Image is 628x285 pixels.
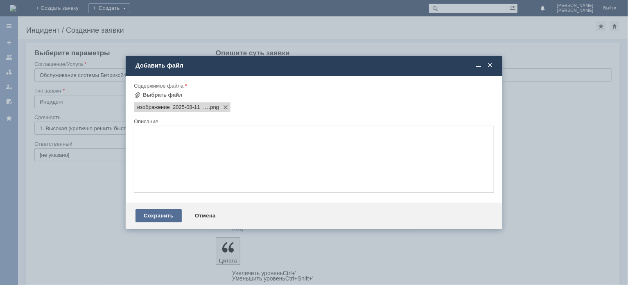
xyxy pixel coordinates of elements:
div: Добрый день, не могу войти в облако. Пароль не менялся, сбросить и новый поставить тоже не дает. [3,3,120,23]
div: Описание [134,119,492,124]
span: Закрыть [486,62,494,69]
div: Выбрать файл [143,92,183,98]
span: изображение_2025-08-11_135457107.png [209,104,219,111]
span: Свернуть (Ctrl + M) [474,62,483,69]
span: изображение_2025-08-11_135457107.png [137,104,209,111]
div: Содержимое файла [134,83,492,88]
div: Добавить файл [136,62,494,69]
